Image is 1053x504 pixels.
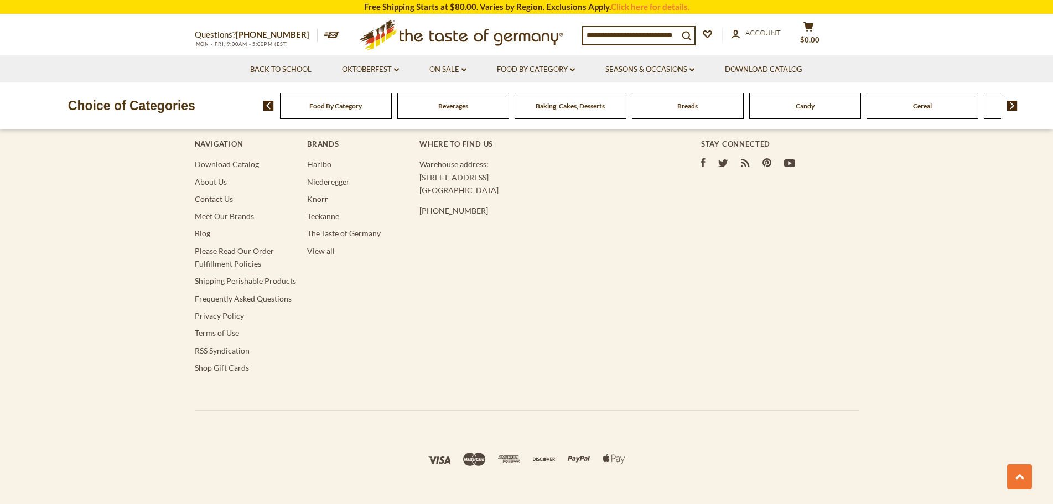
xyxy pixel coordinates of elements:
a: Privacy Policy [195,311,244,320]
a: Download Catalog [725,64,802,76]
a: Terms of Use [195,328,239,337]
span: $0.00 [800,35,819,44]
a: The Taste of Germany [307,228,381,238]
button: $0.00 [792,22,826,49]
a: Frequently Asked Questions [195,294,292,303]
a: Beverages [438,102,468,110]
a: Shipping Perishable Products [195,276,296,285]
a: Download Catalog [195,159,259,169]
a: About Us [195,177,227,186]
a: On Sale [429,64,466,76]
a: Oktoberfest [342,64,399,76]
a: Click here for details. [611,2,689,12]
img: next arrow [1007,101,1018,111]
a: Seasons & Occasions [605,64,694,76]
a: Haribo [307,159,331,169]
a: Meet Our Brands [195,211,254,221]
h4: Brands [307,139,408,148]
a: Knorr [307,194,328,204]
a: Niederegger [307,177,350,186]
a: Food By Category [309,102,362,110]
a: Cereal [913,102,932,110]
a: Account [732,27,781,39]
a: Blog [195,228,210,238]
p: Questions? [195,28,318,42]
a: [PHONE_NUMBER] [236,29,309,39]
a: Teekanne [307,211,339,221]
a: Please Read Our Order Fulfillment Policies [195,246,274,268]
h4: Navigation [195,139,296,148]
a: Back to School [250,64,312,76]
a: Contact Us [195,194,233,204]
span: Account [745,28,781,37]
p: Warehouse address: [STREET_ADDRESS] [GEOGRAPHIC_DATA] [419,158,656,196]
h4: Where to find us [419,139,656,148]
p: [PHONE_NUMBER] [419,204,656,217]
h4: Stay Connected [701,139,859,148]
img: previous arrow [263,101,274,111]
a: Shop Gift Cards [195,363,249,372]
a: Breads [677,102,698,110]
a: Candy [796,102,815,110]
span: MON - FRI, 9:00AM - 5:00PM (EST) [195,41,289,47]
a: View all [307,246,335,256]
a: Baking, Cakes, Desserts [536,102,605,110]
a: RSS Syndication [195,346,250,355]
a: Food By Category [497,64,575,76]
